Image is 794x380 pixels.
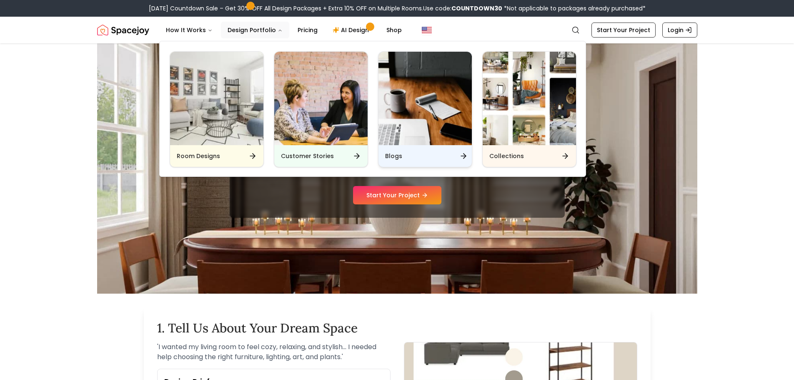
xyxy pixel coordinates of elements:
[274,51,368,167] a: Customer StoriesCustomer Stories
[291,22,324,38] a: Pricing
[149,4,646,13] div: [DATE] Countdown Sale – Get 30% OFF All Design Packages + Extra 10% OFF on Multiple Rooms.
[157,342,391,362] p: ' I wanted my living room to feel cozy, relaxing, and stylish... I needed help choosing the right...
[281,152,334,160] h6: Customer Stories
[170,51,264,167] a: Room DesignsRoom Designs
[353,186,441,204] a: Start Your Project
[157,320,637,335] h2: 1. Tell Us About Your Dream Space
[160,41,586,177] div: Design Portfolio
[482,51,576,167] a: CollectionsCollections
[423,4,502,13] span: Use code:
[378,52,472,145] img: Blogs
[483,52,576,145] img: Collections
[422,25,432,35] img: United States
[489,152,524,160] h6: Collections
[378,51,472,167] a: BlogsBlogs
[380,22,408,38] a: Shop
[159,22,408,38] nav: Main
[385,152,402,160] h6: Blogs
[97,22,149,38] img: Spacejoy Logo
[97,17,697,43] nav: Global
[221,22,289,38] button: Design Portfolio
[451,4,502,13] b: COUNTDOWN30
[177,152,220,160] h6: Room Designs
[97,22,149,38] a: Spacejoy
[274,52,368,145] img: Customer Stories
[591,23,656,38] a: Start Your Project
[170,52,263,145] img: Room Designs
[159,22,219,38] button: How It Works
[662,23,697,38] a: Login
[502,4,646,13] span: *Not applicable to packages already purchased*
[326,22,378,38] a: AI Design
